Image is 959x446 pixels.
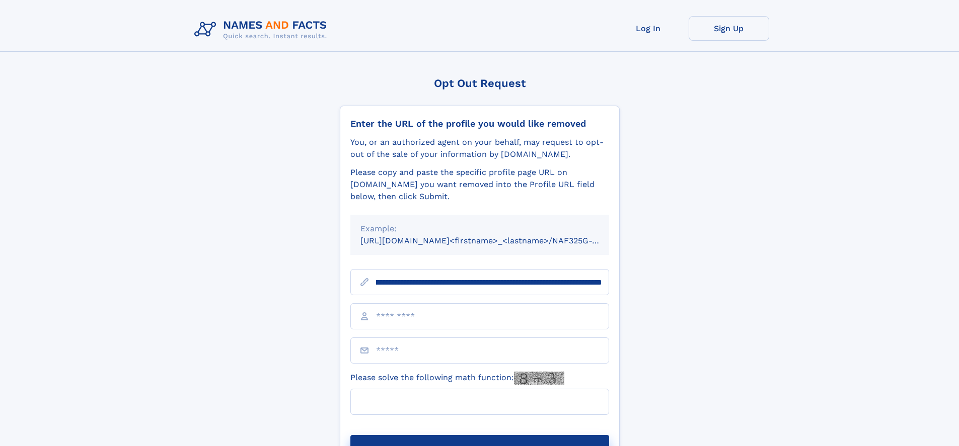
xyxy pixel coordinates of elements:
[190,16,335,43] img: Logo Names and Facts
[350,372,564,385] label: Please solve the following math function:
[350,166,609,203] div: Please copy and paste the specific profile page URL on [DOMAIN_NAME] you want removed into the Pr...
[350,136,609,160] div: You, or an authorized agent on your behalf, may request to opt-out of the sale of your informatio...
[340,77,620,90] div: Opt Out Request
[608,16,689,41] a: Log In
[689,16,769,41] a: Sign Up
[360,223,599,235] div: Example:
[360,236,628,245] small: [URL][DOMAIN_NAME]<firstname>_<lastname>/NAF325G-xxxxxxxx
[350,118,609,129] div: Enter the URL of the profile you would like removed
